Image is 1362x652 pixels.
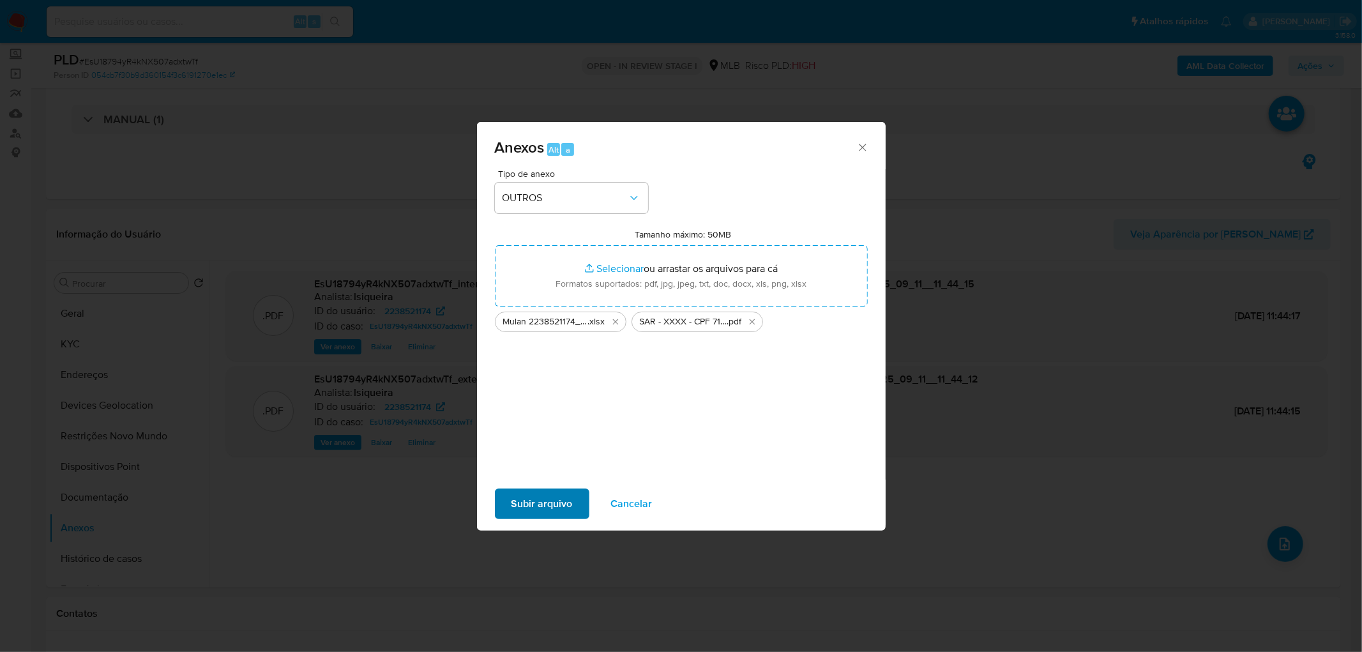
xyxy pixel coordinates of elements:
[495,489,589,519] button: Subir arquivo
[511,490,573,518] span: Subir arquivo
[727,315,742,328] span: .pdf
[549,144,559,156] span: Alt
[503,315,588,328] span: Mulan 2238521174_2025_09_11_08_59_00
[503,192,628,204] span: OUTROS
[495,183,648,213] button: OUTROS
[588,315,605,328] span: .xlsx
[498,169,651,178] span: Tipo de anexo
[856,141,868,153] button: Fechar
[745,314,760,330] button: Excluir SAR - XXXX - CPF 71196640262 - DAYANA CAROLINA DEVERA AUREA.pdf
[608,314,623,330] button: Excluir Mulan 2238521174_2025_09_11_08_59_00.xlsx
[495,307,868,332] ul: Arquivos selecionados
[635,229,731,240] label: Tamanho máximo: 50MB
[566,144,570,156] span: a
[594,489,669,519] button: Cancelar
[495,136,545,158] span: Anexos
[611,490,653,518] span: Cancelar
[640,315,727,328] span: SAR - XXXX - CPF 71196640262 - [PERSON_NAME]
